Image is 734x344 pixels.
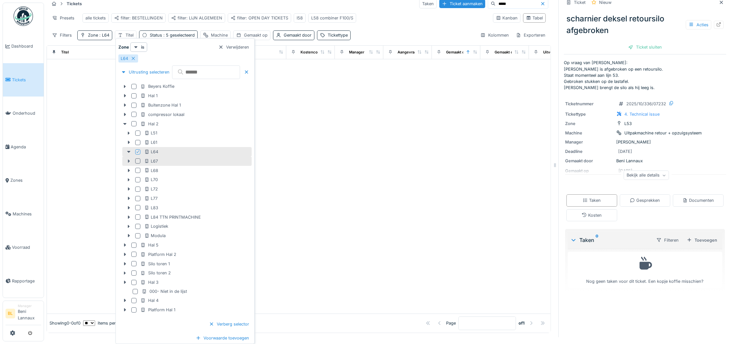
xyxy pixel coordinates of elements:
[565,148,614,155] div: Deadline
[626,101,666,107] div: 2025/10/336/07232
[5,309,15,318] li: BL
[140,261,170,267] div: Silo toren 1
[565,139,614,145] div: Manager
[630,197,660,203] div: Gesprekken
[564,60,726,91] p: Op vraag van [PERSON_NAME]: [PERSON_NAME] is afgebroken op een retoursilo. Staat momenteel aan li...
[231,15,288,21] div: filter: OPEN DAY TICKETS
[144,233,166,239] div: Modula
[513,30,548,40] div: Exporteren
[118,44,129,50] strong: Zone
[519,320,525,326] strong: of 1
[624,120,632,127] div: L53
[349,50,364,55] div: Manager
[150,32,195,38] div: Status
[446,320,456,326] div: Page
[114,15,163,21] div: filter: BESTELLINGEN
[570,236,651,244] div: Taken
[140,102,181,108] div: Buitenzone Hal 1
[565,101,614,107] div: Ticketnummer
[565,130,614,136] div: Machine
[144,214,201,220] div: L84 TTN PRINTMACHINE
[144,186,158,192] div: L72
[211,32,228,38] div: Machine
[144,205,158,211] div: L83
[618,148,632,155] div: [DATE]
[398,50,430,55] div: Aangevraagd door
[526,15,543,21] div: Tabel
[118,68,172,76] div: Uitrusting selecteren
[11,144,41,150] span: Agenda
[121,55,128,62] div: L64
[140,111,184,118] div: compressor lokaal
[49,13,77,23] div: Presets
[142,288,187,294] div: 000- Niet in de lijst
[564,10,726,39] div: scharnier deksel retoursilo afgebroken
[13,211,41,217] span: Machines
[683,197,714,203] div: Documenten
[88,32,109,38] div: Zone
[61,50,69,55] div: Titel
[565,158,725,164] div: Beni Lannaux
[565,120,614,127] div: Zone
[140,270,171,276] div: Silo toren 2
[171,15,222,21] div: filter: LIJN ALGEMEEN
[446,50,467,55] div: Gemaakt op
[328,32,348,38] div: Tickettype
[686,20,711,29] div: Acties
[565,158,614,164] div: Gemaakt door
[144,158,158,164] div: L67
[49,320,81,326] div: Showing 0 - 0 of 0
[206,320,252,328] div: Verberg selector
[624,130,702,136] div: Uitpakmachine retour + opzuigsysteem
[301,50,322,55] div: Kostencode
[140,93,158,99] div: Hal 1
[582,212,602,218] div: Kosten
[12,77,41,83] span: Tickets
[85,15,106,21] div: alle tickets
[144,139,157,145] div: L61
[140,297,159,304] div: Hal 4
[596,236,598,244] sup: 0
[565,111,614,117] div: Tickettype
[572,255,718,285] div: Nog geen taken voor dit ticket. Een kopje koffie misschien?
[496,15,518,21] div: Kanban
[565,139,725,145] div: [PERSON_NAME]
[64,1,84,7] strong: Tickets
[13,110,41,116] span: Onderhoud
[624,171,669,180] div: Bekijk alle details
[140,242,159,248] div: Hal 5
[216,43,252,52] div: Verwijderen
[626,43,664,52] div: Ticket sluiten
[83,320,127,326] div: items per page
[297,15,303,21] div: l58
[144,149,158,155] div: L64
[144,167,158,174] div: L68
[311,15,353,21] div: L58 combiner F100/S
[284,32,312,38] div: Gemaakt door
[244,32,268,38] div: Gemaakt op
[144,177,158,183] div: L70
[140,121,159,127] div: Hal 2
[18,304,41,308] div: Manager
[495,50,519,55] div: Gemaakt door
[140,83,174,89] div: Beyers Koffie
[140,307,175,313] div: Platform Hal 1
[583,197,601,203] div: Taken
[126,32,134,38] div: Titel
[10,177,41,183] span: Zones
[477,30,512,40] div: Kolommen
[653,235,682,245] div: Filteren
[684,236,720,245] div: Toevoegen
[193,334,252,342] div: Voorwaarde toevoegen
[12,278,41,284] span: Rapportage
[144,195,158,201] div: L77
[14,6,33,26] img: Badge_color-CXgf-gQk.svg
[98,33,109,38] span: : L64
[49,30,75,40] div: Filters
[11,43,41,49] span: Dashboard
[162,33,195,38] span: : 5 geselecteerd
[141,44,144,50] strong: is
[543,50,562,55] div: Uitvoerder
[144,223,168,229] div: Logistiek
[624,111,660,117] div: 4. Technical issue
